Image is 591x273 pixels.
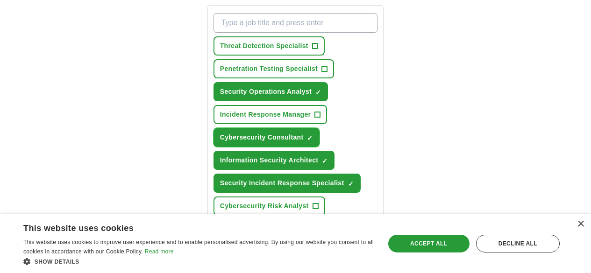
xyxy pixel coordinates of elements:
span: Show details [35,259,79,265]
button: Penetration Testing Specialist [214,59,334,78]
span: Security Incident Response Specialist [220,178,344,188]
span: Information Security Architect [220,155,319,165]
span: ✓ [348,180,354,188]
div: Show details [23,257,374,266]
div: Close [577,221,584,228]
span: Cybersecurity Risk Analyst [220,201,309,211]
button: Information Security Architect✓ [214,151,335,170]
span: Security Operations Analyst [220,87,312,97]
span: ✓ [322,157,328,165]
button: Incident Response Manager [214,105,328,124]
button: Threat Detection Specialist [214,36,325,56]
div: This website uses cookies [23,220,351,234]
span: ✓ [315,89,321,96]
a: Read more, opens a new window [145,248,174,255]
span: Cybersecurity Consultant [220,133,304,142]
button: Cybersecurity Risk Analyst [214,196,325,216]
span: ✓ [307,134,313,142]
button: Cybersecurity Consultant✓ [214,128,320,147]
span: Threat Detection Specialist [220,41,308,51]
input: Type a job title and press enter [214,13,378,33]
span: Incident Response Manager [220,110,311,119]
span: This website uses cookies to improve user experience and to enable personalised advertising. By u... [23,239,374,255]
button: Security Operations Analyst✓ [214,82,328,101]
div: Decline all [476,235,560,252]
div: Accept all [388,235,470,252]
button: Security Incident Response Specialist✓ [214,174,361,193]
span: Penetration Testing Specialist [220,64,318,74]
